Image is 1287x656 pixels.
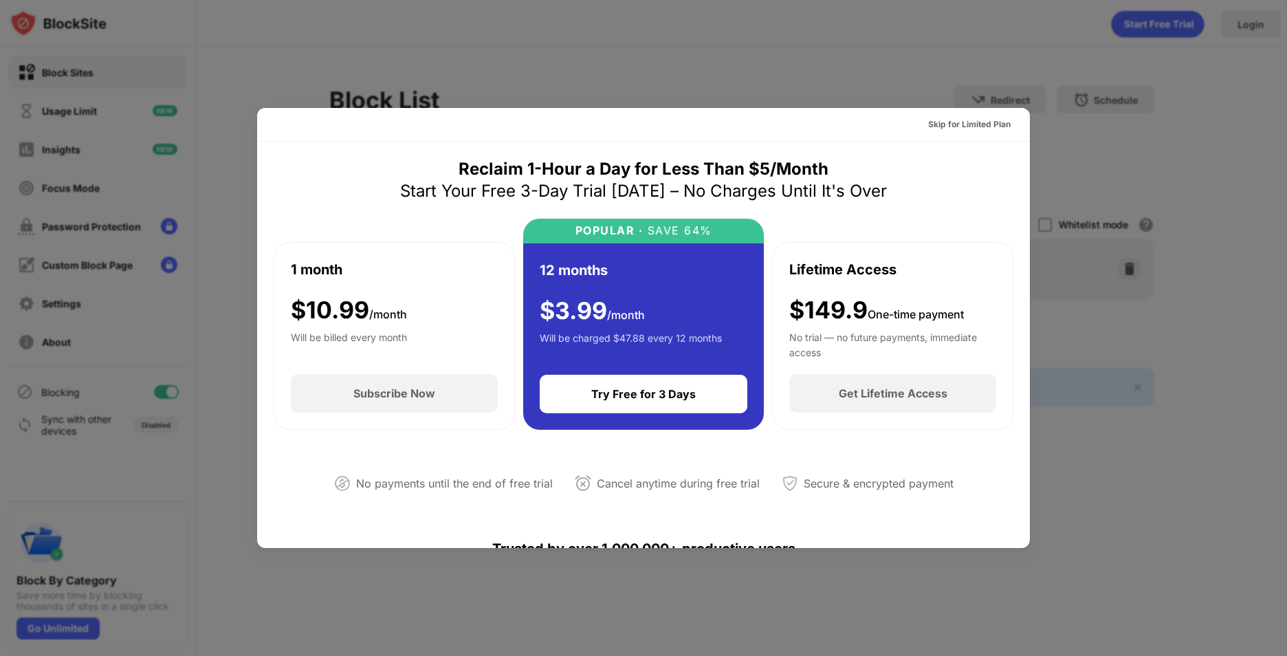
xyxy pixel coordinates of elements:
[291,330,407,358] div: Will be billed every month
[607,308,645,322] span: /month
[928,118,1011,131] div: Skip for Limited Plan
[643,224,712,237] div: SAVE 64%
[540,331,722,358] div: Will be charged $47.88 every 12 months
[575,224,643,237] div: POPULAR ·
[540,297,645,325] div: $ 3.99
[782,475,798,492] img: secured-payment
[540,260,608,281] div: 12 months
[459,158,828,180] div: Reclaim 1-Hour a Day for Less Than $5/Month
[789,330,996,358] div: No trial — no future payments, immediate access
[369,307,407,321] span: /month
[274,516,1013,582] div: Trusted by over 1,000,000+ productive users
[839,386,947,400] div: Get Lifetime Access
[868,307,964,321] span: One-time payment
[356,474,553,494] div: No payments until the end of free trial
[591,387,696,401] div: Try Free for 3 Days
[400,180,887,202] div: Start Your Free 3-Day Trial [DATE] – No Charges Until It's Over
[804,474,954,494] div: Secure & encrypted payment
[597,474,760,494] div: Cancel anytime during free trial
[353,386,435,400] div: Subscribe Now
[291,259,342,280] div: 1 month
[575,475,591,492] img: cancel-anytime
[291,296,407,325] div: $ 10.99
[334,475,351,492] img: not-paying
[789,296,964,325] div: $149.9
[789,259,896,280] div: Lifetime Access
